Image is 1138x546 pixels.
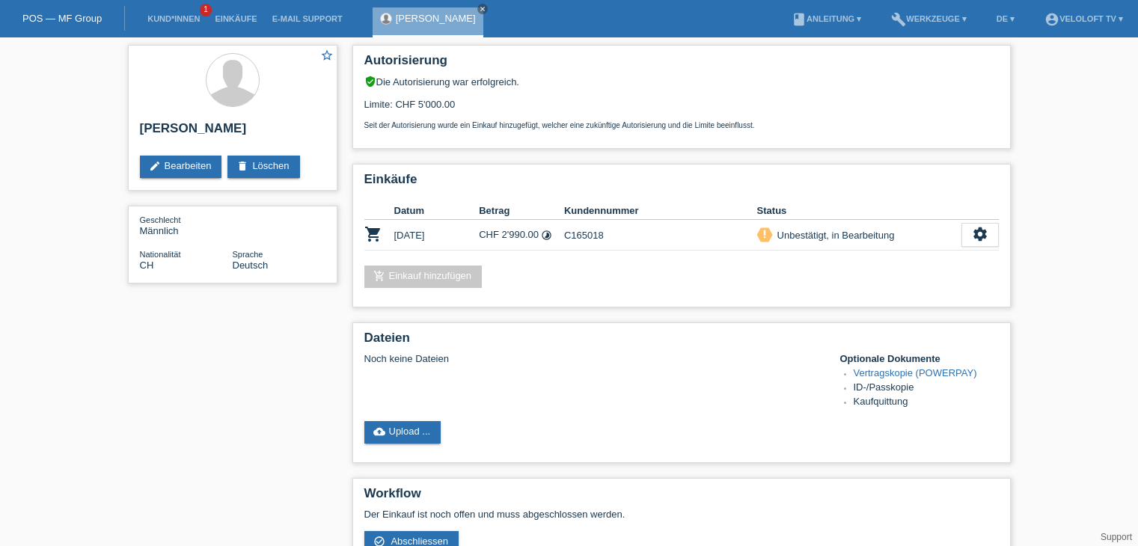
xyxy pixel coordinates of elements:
i: add_shopping_cart [373,270,385,282]
a: Vertragskopie (POWERPAY) [854,367,977,378]
a: bookAnleitung ▾ [784,14,869,23]
li: ID-/Passkopie [854,381,999,396]
td: [DATE] [394,220,480,251]
a: deleteLöschen [227,156,299,178]
div: Noch keine Dateien [364,353,822,364]
i: settings [972,226,988,242]
th: Kundennummer [564,202,757,220]
th: Datum [394,202,480,220]
i: POSP00027970 [364,225,382,243]
h4: Optionale Dokumente [840,353,999,364]
h2: [PERSON_NAME] [140,121,325,144]
td: C165018 [564,220,757,251]
a: Support [1101,532,1132,542]
th: Betrag [479,202,564,220]
a: buildWerkzeuge ▾ [884,14,974,23]
i: account_circle [1044,12,1059,27]
i: build [891,12,906,27]
a: star_border [320,49,334,64]
a: add_shopping_cartEinkauf hinzufügen [364,266,483,288]
th: Status [757,202,961,220]
span: Schweiz [140,260,154,271]
i: cloud_upload [373,426,385,438]
td: CHF 2'990.00 [479,220,564,251]
a: close [477,4,488,14]
div: Limite: CHF 5'000.00 [364,88,999,129]
span: 1 [200,4,212,16]
a: E-Mail Support [265,14,350,23]
span: Nationalität [140,250,181,259]
a: editBearbeiten [140,156,222,178]
li: Kaufquittung [854,396,999,410]
div: Männlich [140,214,233,236]
i: book [792,12,807,27]
i: star_border [320,49,334,62]
span: Geschlecht [140,215,181,224]
i: verified_user [364,76,376,88]
i: close [479,5,486,13]
a: Einkäufe [207,14,264,23]
a: Kund*innen [140,14,207,23]
i: Fixe Raten (24 Raten) [541,230,552,241]
a: cloud_uploadUpload ... [364,421,441,444]
a: [PERSON_NAME] [396,13,476,24]
p: Seit der Autorisierung wurde ein Einkauf hinzugefügt, welcher eine zukünftige Autorisierung und d... [364,121,999,129]
span: Deutsch [233,260,269,271]
i: edit [149,160,161,172]
h2: Dateien [364,331,999,353]
i: delete [236,160,248,172]
h2: Autorisierung [364,53,999,76]
a: DE ▾ [989,14,1022,23]
h2: Workflow [364,486,999,509]
i: priority_high [759,229,770,239]
p: Der Einkauf ist noch offen und muss abgeschlossen werden. [364,509,999,520]
span: Sprache [233,250,263,259]
div: Die Autorisierung war erfolgreich. [364,76,999,88]
a: POS — MF Group [22,13,102,24]
h2: Einkäufe [364,172,999,194]
a: account_circleVeloLoft TV ▾ [1037,14,1131,23]
div: Unbestätigt, in Bearbeitung [773,227,895,243]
